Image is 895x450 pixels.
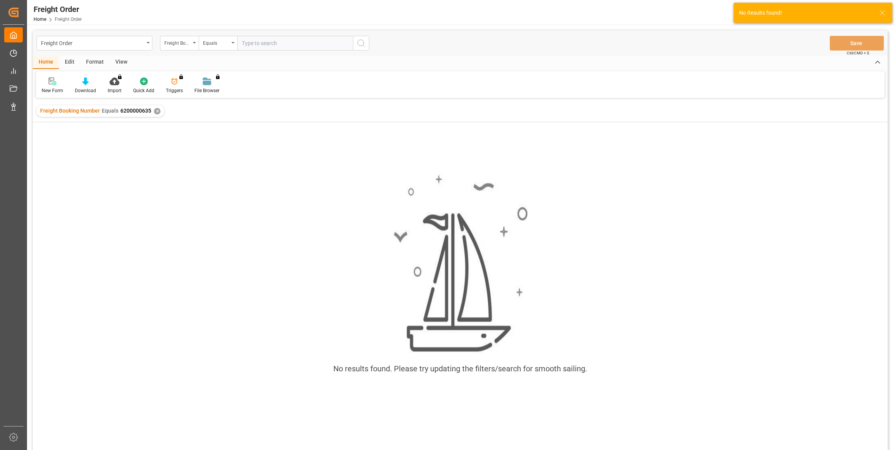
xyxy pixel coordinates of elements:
[40,108,100,114] span: Freight Booking Number
[80,56,110,69] div: Format
[34,17,46,22] a: Home
[41,38,144,47] div: Freight Order
[34,3,82,15] div: Freight Order
[333,363,587,374] div: No results found. Please try updating the filters/search for smooth sailing.
[37,36,152,51] button: open menu
[237,36,353,51] input: Type to search
[59,56,80,69] div: Edit
[203,38,229,47] div: Equals
[42,87,63,94] div: New Form
[353,36,369,51] button: search button
[164,38,191,47] div: Freight Booking Number
[133,87,154,94] div: Quick Add
[393,174,528,354] img: smooth_sailing.jpeg
[110,56,133,69] div: View
[154,108,160,115] div: ✕
[847,50,869,56] span: Ctrl/CMD + S
[75,87,96,94] div: Download
[120,108,151,114] span: 6200000635
[739,9,872,17] div: No Results found!
[199,36,237,51] button: open menu
[830,36,884,51] button: Save
[102,108,118,114] span: Equals
[160,36,199,51] button: open menu
[33,56,59,69] div: Home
